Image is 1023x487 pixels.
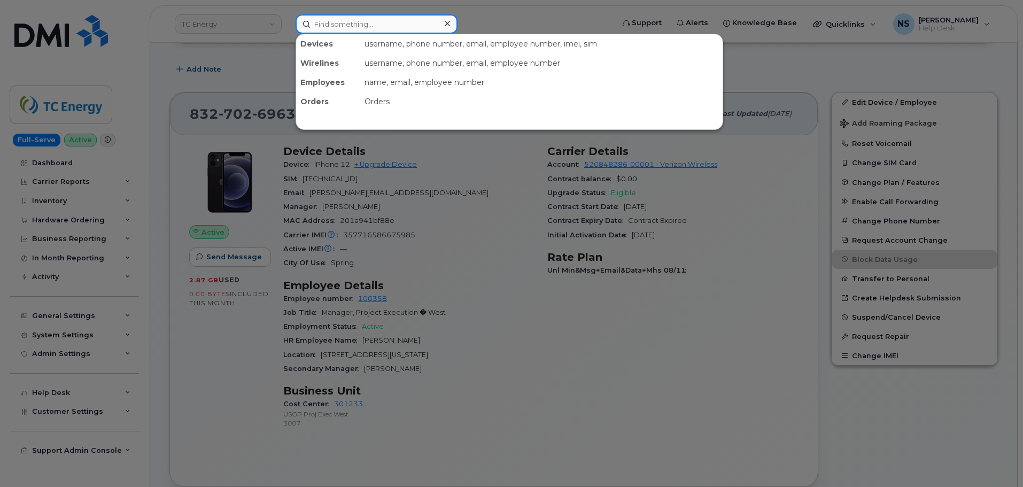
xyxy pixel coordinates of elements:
div: Devices [296,34,360,53]
input: Find something... [296,14,458,34]
iframe: Messenger Launcher [976,440,1015,479]
div: Employees [296,73,360,92]
div: Orders [296,92,360,111]
div: username, phone number, email, employee number, imei, sim [360,34,723,53]
div: username, phone number, email, employee number [360,53,723,73]
div: Orders [360,92,723,111]
div: name, email, employee number [360,73,723,92]
div: Wirelines [296,53,360,73]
